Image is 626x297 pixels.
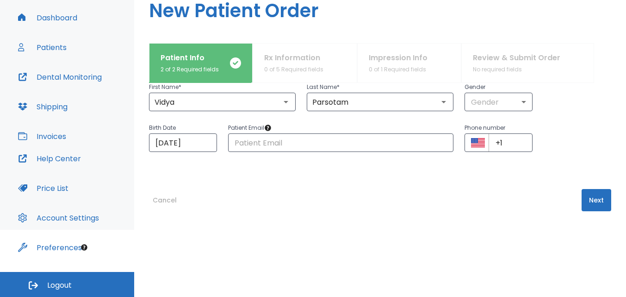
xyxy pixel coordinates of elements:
div: Tooltip anchor [80,243,88,252]
div: 🦷 Orthosnap Pricing Explained [13,235,172,252]
p: First Name * [149,82,296,93]
div: How To Submit a New Case [19,221,155,231]
button: Search for help [13,169,172,187]
p: Phone number [465,122,533,133]
img: Profile image for Mohammed [117,15,135,33]
img: logo [19,19,81,30]
input: Patient Email [228,133,454,152]
span: Messages [77,265,109,271]
button: Open [279,95,292,108]
div: How To Submit a New Case [13,218,172,235]
input: First Name [152,95,293,108]
div: We typically reply in a few minutes [19,142,155,152]
input: Last Name [310,95,451,108]
button: Invoices [12,125,72,147]
p: Last Name * [307,82,453,93]
img: Profile image for Ma [134,15,153,33]
button: Account Settings [12,207,105,229]
p: Patient Email [228,122,454,133]
button: Help Center [12,147,87,170]
span: Help [147,265,161,271]
div: Dental Monitoring®: What it is and why we're partnering with them [19,195,155,214]
div: Send us a messageWe typically reply in a few minutes [9,125,176,160]
button: Dental Monitoring [12,66,107,88]
button: Dashboard [12,6,83,29]
div: Gender [465,93,533,111]
input: +1 (702) 123-4567 [489,133,533,152]
p: 2 of 2 Required fields [161,65,219,74]
p: Gender [465,82,533,93]
span: Search for help [19,173,75,183]
p: How can we help you? [19,82,167,113]
button: Next [582,189,611,211]
div: Close [159,15,176,32]
p: Patient Info [161,52,219,63]
button: Shipping [12,95,73,118]
img: Profile image for Michael [99,15,118,33]
button: Price List [12,177,74,199]
button: Patients [12,36,72,58]
button: Messages [62,241,123,278]
div: Dental Monitoring®: What it is and why we're partnering with them [13,191,172,218]
div: Tooltip anchor [264,124,272,132]
div: 🦷 Orthosnap Pricing Explained [19,239,155,248]
button: Cancel [149,189,180,211]
span: Home [20,265,41,271]
button: Open [437,95,450,108]
span: Logout [47,280,72,291]
button: Select country [471,136,485,150]
p: Birth Date [149,122,217,133]
p: Hi Eklea 👋 [19,66,167,82]
button: Help [124,241,185,278]
div: Send us a message [19,133,155,142]
button: Preferences [12,236,87,259]
input: Choose date [149,133,217,152]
